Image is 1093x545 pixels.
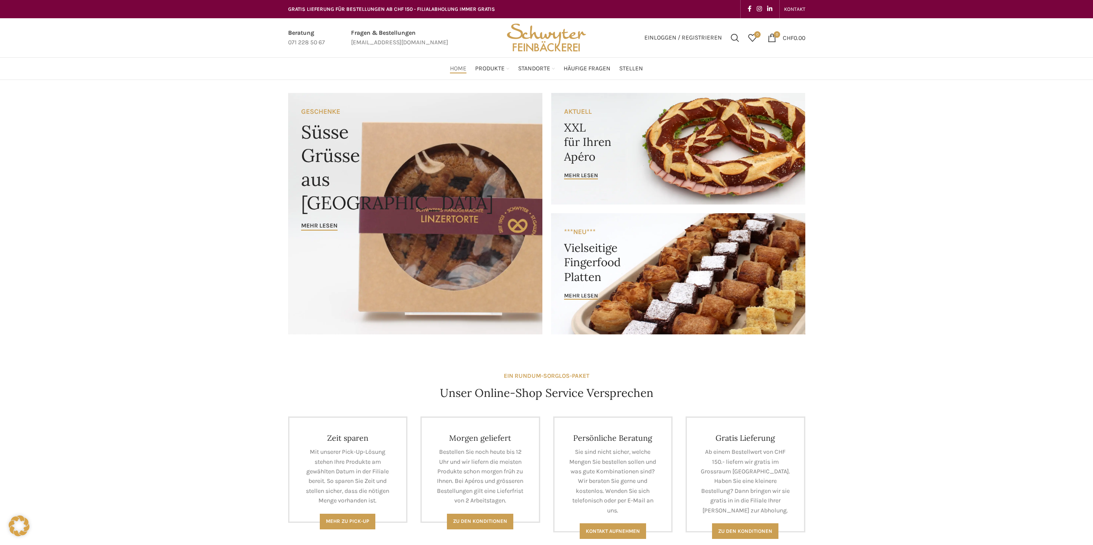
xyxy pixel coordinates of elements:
[640,29,726,46] a: Einloggen / Registrieren
[774,31,780,38] span: 0
[726,29,744,46] a: Suchen
[744,29,761,46] div: Meine Wunschliste
[551,93,805,205] a: Banner link
[326,518,369,524] span: Mehr zu Pick-Up
[564,60,611,77] a: Häufige Fragen
[351,28,448,48] a: Infobox link
[450,65,466,73] span: Home
[288,93,542,334] a: Banner link
[712,523,778,539] a: Zu den konditionen
[783,34,794,41] span: CHF
[551,213,805,334] a: Banner link
[302,447,394,505] p: Mit unserer Pick-Up-Lösung stehen Ihre Produkte am gewählten Datum in der Filiale bereit. So spar...
[745,3,754,15] a: Facebook social link
[288,28,325,48] a: Infobox link
[784,6,805,12] span: KONTAKT
[475,60,509,77] a: Produkte
[568,433,659,443] h4: Persönliche Beratung
[475,65,505,73] span: Produkte
[302,433,394,443] h4: Zeit sparen
[564,65,611,73] span: Häufige Fragen
[718,528,772,534] span: Zu den konditionen
[619,65,643,73] span: Stellen
[284,60,810,77] div: Main navigation
[619,60,643,77] a: Stellen
[580,523,646,539] a: Kontakt aufnehmen
[700,447,791,515] p: Ab einem Bestellwert von CHF 150.- liefern wir gratis im Grossraum [GEOGRAPHIC_DATA]. Haben Sie e...
[518,60,555,77] a: Standorte
[700,433,791,443] h4: Gratis Lieferung
[440,385,653,401] h4: Unser Online-Shop Service Versprechen
[754,3,765,15] a: Instagram social link
[453,518,507,524] span: Zu den Konditionen
[783,34,805,41] bdi: 0.00
[320,514,375,529] a: Mehr zu Pick-Up
[644,35,722,41] span: Einloggen / Registrieren
[568,447,659,515] p: Sie sind nicht sicher, welche Mengen Sie bestellen sollen und was gute Kombinationen sind? Wir be...
[435,433,526,443] h4: Morgen geliefert
[586,528,640,534] span: Kontakt aufnehmen
[447,514,513,529] a: Zu den Konditionen
[504,33,589,41] a: Site logo
[784,0,805,18] a: KONTAKT
[780,0,810,18] div: Secondary navigation
[763,29,810,46] a: 0 CHF0.00
[744,29,761,46] a: 0
[518,65,550,73] span: Standorte
[435,447,526,505] p: Bestellen Sie noch heute bis 12 Uhr und wir liefern die meisten Produkte schon morgen früh zu Ihn...
[754,31,761,38] span: 0
[288,6,495,12] span: GRATIS LIEFERUNG FÜR BESTELLUNGEN AB CHF 150 - FILIALABHOLUNG IMMER GRATIS
[450,60,466,77] a: Home
[765,3,775,15] a: Linkedin social link
[504,18,589,57] img: Bäckerei Schwyter
[504,372,589,380] strong: EIN RUNDUM-SORGLOS-PAKET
